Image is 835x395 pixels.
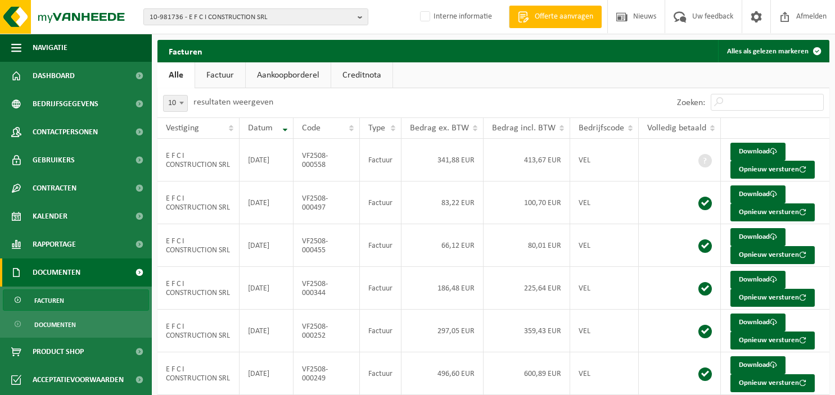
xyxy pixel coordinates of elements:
[360,181,401,224] td: Factuur
[33,230,76,258] span: Rapportage
[360,352,401,395] td: Factuur
[33,202,67,230] span: Kalender
[195,62,245,88] a: Factuur
[294,139,360,181] td: VF2508-000558
[730,246,815,264] button: Opnieuw versturen
[401,139,484,181] td: 341,88 EUR
[240,310,293,352] td: [DATE]
[484,181,570,224] td: 100,70 EUR
[33,62,75,90] span: Dashboard
[360,224,401,267] td: Factuur
[730,356,786,374] a: Download
[484,139,570,181] td: 413,67 EUR
[34,314,76,335] span: Documenten
[33,34,67,62] span: Navigatie
[240,181,293,224] td: [DATE]
[331,62,392,88] a: Creditnota
[193,98,273,107] label: resultaten weergeven
[484,224,570,267] td: 80,01 EUR
[677,98,705,107] label: Zoeken:
[166,124,199,133] span: Vestiging
[570,310,639,352] td: VEL
[730,271,786,289] a: Download
[157,139,240,181] td: E F C I CONSTRUCTION SRL
[302,124,321,133] span: Code
[718,40,828,62] button: Alles als gelezen markeren
[33,90,98,118] span: Bedrijfsgegevens
[730,161,815,179] button: Opnieuw versturen
[401,310,484,352] td: 297,05 EUR
[401,224,484,267] td: 66,12 EUR
[570,267,639,310] td: VEL
[730,203,815,221] button: Opnieuw versturen
[240,352,293,395] td: [DATE]
[294,224,360,267] td: VF2508-000455
[157,352,240,395] td: E F C I CONSTRUCTION SRL
[570,352,639,395] td: VEL
[647,124,706,133] span: Volledig betaald
[143,8,368,25] button: 10-981736 - E F C I CONSTRUCTION SRL
[33,174,76,202] span: Contracten
[570,139,639,181] td: VEL
[246,62,331,88] a: Aankoopborderel
[410,124,469,133] span: Bedrag ex. BTW
[164,96,187,111] span: 10
[157,181,240,224] td: E F C I CONSTRUCTION SRL
[240,139,293,181] td: [DATE]
[492,124,556,133] span: Bedrag incl. BTW
[157,224,240,267] td: E F C I CONSTRUCTION SRL
[33,258,80,287] span: Documenten
[33,146,75,174] span: Gebruikers
[33,118,98,146] span: Contactpersonen
[360,139,401,181] td: Factuur
[360,310,401,352] td: Factuur
[484,352,570,395] td: 600,89 EUR
[157,267,240,310] td: E F C I CONSTRUCTION SRL
[33,338,84,366] span: Product Shop
[294,181,360,224] td: VF2508-000497
[730,228,786,246] a: Download
[3,289,149,311] a: Facturen
[401,352,484,395] td: 496,60 EUR
[484,267,570,310] td: 225,64 EUR
[163,95,188,112] span: 10
[730,289,815,307] button: Opnieuw versturen
[294,352,360,395] td: VF2508-000249
[157,62,195,88] a: Alle
[248,124,273,133] span: Datum
[360,267,401,310] td: Factuur
[730,314,786,332] a: Download
[240,224,293,267] td: [DATE]
[240,267,293,310] td: [DATE]
[33,366,124,394] span: Acceptatievoorwaarden
[34,290,64,311] span: Facturen
[294,267,360,310] td: VF2508-000344
[730,185,786,203] a: Download
[509,6,602,28] a: Offerte aanvragen
[570,224,639,267] td: VEL
[484,310,570,352] td: 359,43 EUR
[579,124,624,133] span: Bedrijfscode
[157,310,240,352] td: E F C I CONSTRUCTION SRL
[401,267,484,310] td: 186,48 EUR
[368,124,385,133] span: Type
[294,310,360,352] td: VF2508-000252
[730,374,815,392] button: Opnieuw versturen
[157,40,214,62] h2: Facturen
[570,181,639,224] td: VEL
[3,314,149,335] a: Documenten
[150,9,353,26] span: 10-981736 - E F C I CONSTRUCTION SRL
[401,181,484,224] td: 83,22 EUR
[730,143,786,161] a: Download
[418,8,492,25] label: Interne informatie
[730,332,815,349] button: Opnieuw versturen
[532,11,596,22] span: Offerte aanvragen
